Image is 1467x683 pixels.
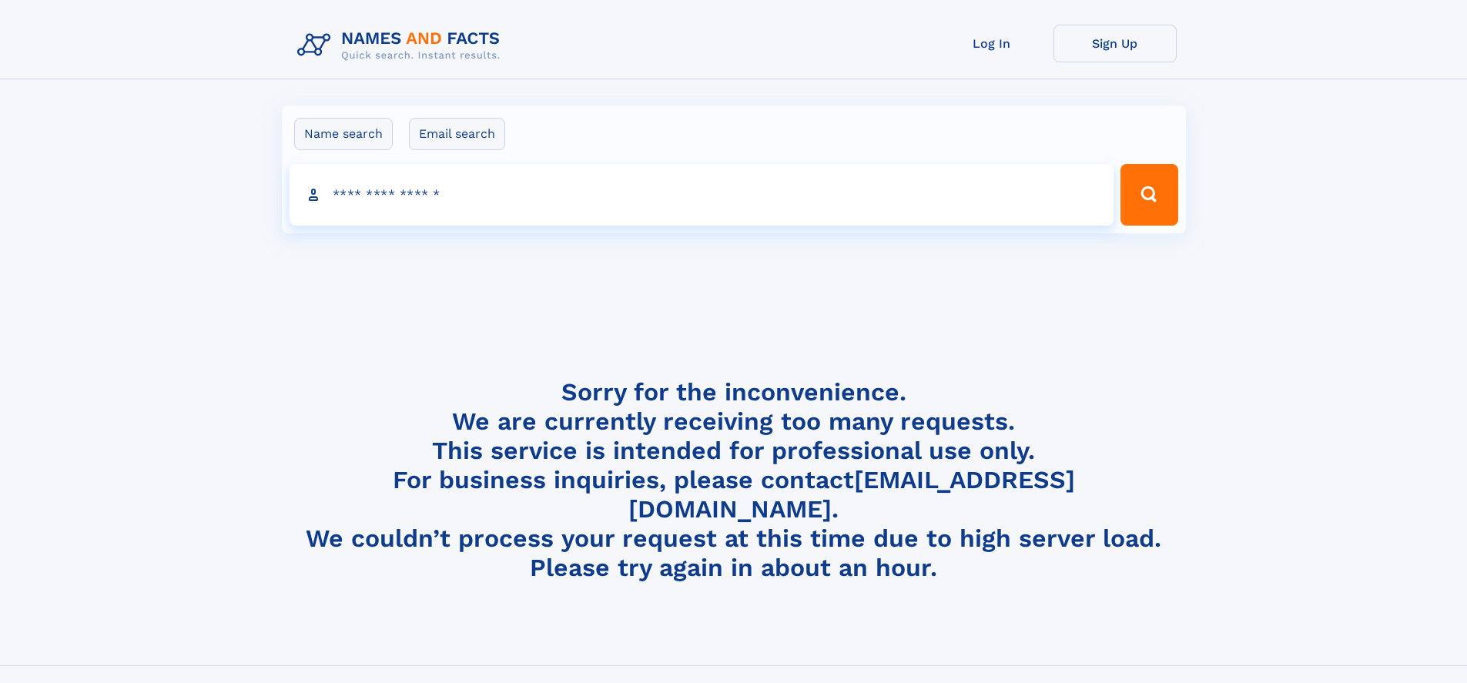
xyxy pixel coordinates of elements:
[291,25,513,66] img: Logo Names and Facts
[294,118,393,150] label: Name search
[409,118,505,150] label: Email search
[291,377,1177,583] h4: Sorry for the inconvenience. We are currently receiving too many requests. This service is intend...
[1120,164,1177,226] button: Search Button
[930,25,1053,62] a: Log In
[290,164,1114,226] input: search input
[1053,25,1177,62] a: Sign Up
[628,465,1075,524] a: [EMAIL_ADDRESS][DOMAIN_NAME]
